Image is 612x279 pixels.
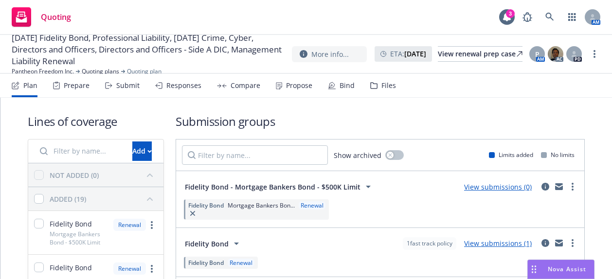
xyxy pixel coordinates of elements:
div: ADDED (19) [50,194,86,204]
input: Filter by name... [34,141,126,161]
div: Plan [23,82,37,89]
div: No limits [541,151,575,159]
button: Add [132,141,152,161]
a: Quoting plans [82,67,119,76]
button: Nova Assist [527,260,594,279]
span: Quoting plan [127,67,162,76]
input: Filter by name... [182,145,328,165]
span: Fidelity Bond [188,201,224,209]
span: Mortgage Bankers Bon... [228,201,295,209]
div: Responses [166,82,201,89]
span: Fidelity Bond [50,262,92,273]
button: More info... [292,46,367,62]
div: Submit [116,82,140,89]
span: [DATE] Fidelity Bond, Professional Liability, [DATE] Crime, Cyber, Directors and Officers, Direct... [12,32,284,67]
span: ETA : [390,49,426,59]
img: photo [548,46,563,62]
div: Renewal [228,259,254,267]
div: Prepare [64,82,90,89]
button: Fidelity Bond [182,234,245,253]
div: Bind [340,82,355,89]
div: NOT ADDED (0) [50,170,99,180]
div: Add [132,142,152,160]
button: Fidelity Bond - Mortgage Bankers Bond - $500K Limit [182,177,377,196]
span: Quoting [41,13,71,21]
div: 3 [506,9,515,18]
a: mail [553,181,565,192]
div: Compare [231,82,260,89]
a: View submissions (0) [464,182,532,192]
a: Pantheon Freedom Inc. [12,67,74,76]
div: Renewal [113,262,146,275]
span: Fidelity Bond [50,219,92,229]
span: Mortgage Bankers Bond - $500K Limit [50,230,108,246]
a: Report a Bug [518,7,537,27]
span: Nova Assist [548,265,586,273]
a: more [146,263,158,275]
a: more [567,181,578,192]
span: Fidelity Bond [185,239,229,249]
a: circleInformation [540,237,551,249]
span: Fidelity Bond [188,259,224,267]
a: more [589,48,600,60]
a: Switch app [562,7,582,27]
a: more [146,219,158,231]
strong: [DATE] [404,49,426,58]
span: 1 fast track policy [407,239,452,248]
h1: Submission groups [176,113,585,129]
a: View renewal prep case [438,46,522,62]
span: More info... [311,49,349,59]
div: Files [381,82,396,89]
a: circleInformation [540,181,551,192]
span: Show archived [334,150,381,160]
div: Drag to move [528,260,540,279]
a: View submissions (1) [464,239,532,248]
a: Quoting [8,3,75,31]
span: P [535,49,540,59]
button: ADDED (19) [50,191,158,207]
div: Propose [286,82,312,89]
a: mail [553,237,565,249]
div: Renewal [113,219,146,231]
div: Renewal [299,201,325,209]
button: NOT ADDED (0) [50,167,158,183]
h1: Lines of coverage [28,113,164,129]
div: View renewal prep case [438,47,522,61]
span: Fidelity Bond - Mortgage Bankers Bond - $500K Limit [185,182,360,192]
div: Limits added [489,151,533,159]
a: more [567,237,578,249]
a: Search [540,7,559,27]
